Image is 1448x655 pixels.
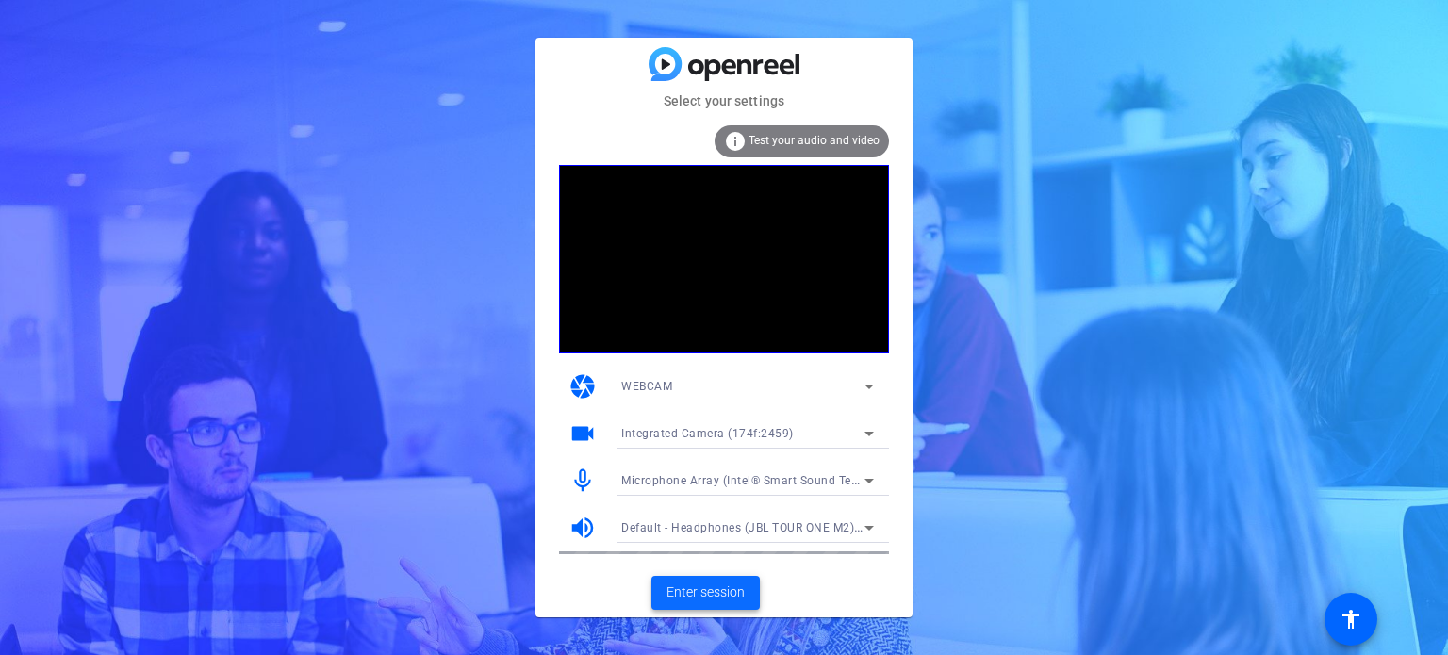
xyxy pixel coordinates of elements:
[666,582,745,602] span: Enter session
[621,472,1039,487] span: Microphone Array (Intel® Smart Sound Technology for Digital Microphones)
[649,47,799,80] img: blue-gradient.svg
[724,130,747,153] mat-icon: info
[749,134,880,147] span: Test your audio and video
[568,467,597,495] mat-icon: mic_none
[621,519,919,534] span: Default - Headphones (JBL TOUR ONE M2) (Bluetooth)
[621,380,672,393] span: WEBCAM
[535,90,913,111] mat-card-subtitle: Select your settings
[651,576,760,610] button: Enter session
[568,514,597,542] mat-icon: volume_up
[1340,608,1362,630] mat-icon: accessibility
[568,419,597,448] mat-icon: videocam
[568,372,597,401] mat-icon: camera
[621,427,794,440] span: Integrated Camera (174f:2459)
